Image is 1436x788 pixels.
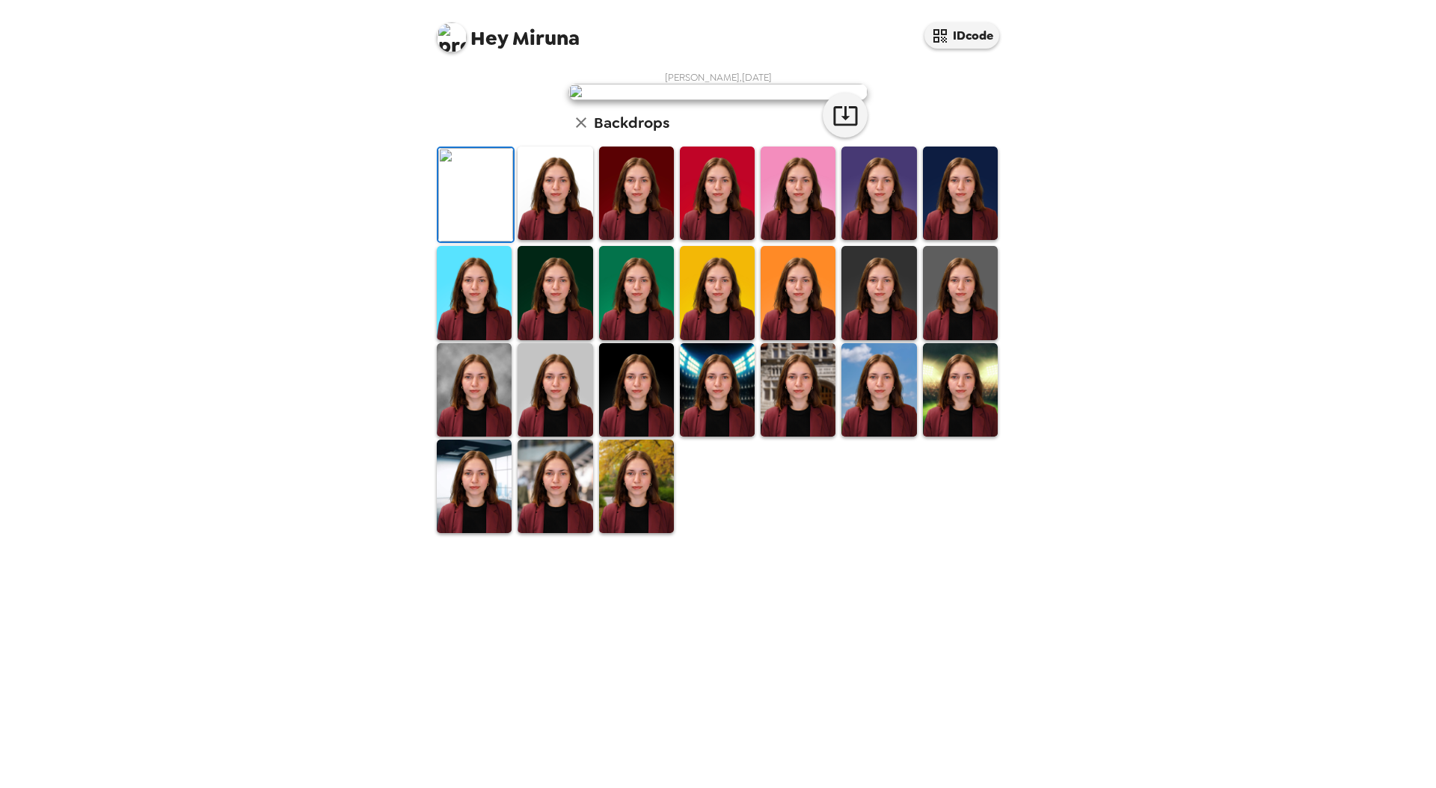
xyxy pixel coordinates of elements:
[437,22,467,52] img: profile pic
[568,84,868,100] img: user
[594,111,669,135] h6: Backdrops
[470,25,508,52] span: Hey
[924,22,999,49] button: IDcode
[437,15,580,49] span: Miruna
[665,71,772,84] span: [PERSON_NAME] , [DATE]
[438,148,513,241] img: Original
